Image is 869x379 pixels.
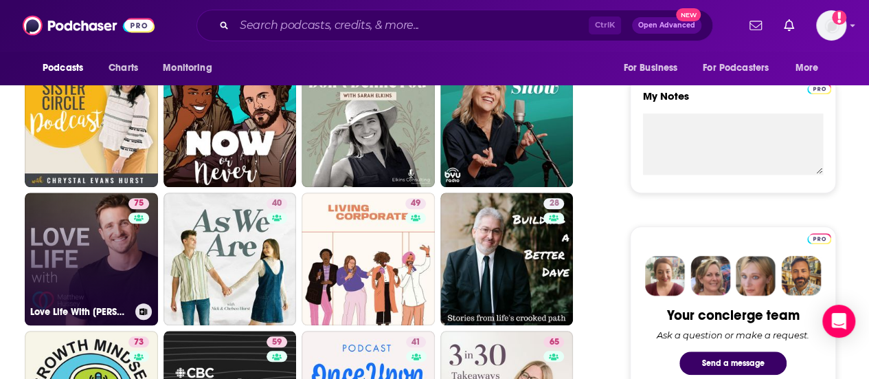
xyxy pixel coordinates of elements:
[411,336,420,349] span: 41
[33,55,101,81] button: open menu
[816,10,846,41] img: User Profile
[638,22,695,29] span: Open Advanced
[405,198,426,209] a: 49
[778,14,800,37] a: Show notifications dropdown
[543,198,564,209] a: 28
[406,336,426,347] a: 41
[134,336,144,349] span: 73
[807,81,831,94] a: Pro website
[549,336,558,349] span: 65
[234,14,589,36] input: Search podcasts, credits, & more...
[807,233,831,244] img: Podchaser Pro
[153,55,229,81] button: open menu
[267,198,287,209] a: 40
[822,305,855,338] div: Open Intercom Messenger
[128,336,149,347] a: 73
[163,58,212,78] span: Monitoring
[25,193,158,326] a: 75Love Life With [PERSON_NAME]
[549,197,558,210] span: 28
[703,58,769,78] span: For Podcasters
[100,55,146,81] a: Charts
[613,55,695,81] button: open menu
[807,83,831,94] img: Podchaser Pro
[694,55,789,81] button: open menu
[589,17,621,34] span: Ctrl K
[134,197,144,210] span: 75
[411,197,420,210] span: 49
[676,8,701,21] span: New
[667,307,800,324] div: Your concierge team
[816,10,846,41] button: Show profile menu
[832,10,846,25] svg: Add a profile image
[623,58,677,78] span: For Business
[781,256,821,296] img: Jon Profile
[30,306,130,318] h3: Love Life With [PERSON_NAME]
[272,336,282,349] span: 59
[645,256,685,296] img: Sydney Profile
[440,193,574,326] a: 28
[643,89,823,113] label: My Notes
[302,193,435,326] a: 49
[196,10,713,41] div: Search podcasts, credits, & more...
[128,198,149,209] a: 75
[807,231,831,244] a: Pro website
[679,351,787,375] button: Send a message
[690,256,730,296] img: Barbara Profile
[543,336,564,347] a: 65
[109,58,138,78] span: Charts
[302,54,435,187] a: 35
[163,193,297,326] a: 40
[272,197,282,210] span: 40
[440,54,574,187] a: 58
[43,58,83,78] span: Podcasts
[736,256,776,296] img: Jules Profile
[816,10,846,41] span: Logged in as Ashley_Beenen
[163,54,297,187] a: 52
[795,58,819,78] span: More
[744,14,767,37] a: Show notifications dropdown
[786,55,836,81] button: open menu
[267,336,287,347] a: 59
[25,54,158,187] a: 62
[657,329,809,340] div: Ask a question or make a request.
[632,17,701,34] button: Open AdvancedNew
[23,12,155,39] img: Podchaser - Follow, Share and Rate Podcasts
